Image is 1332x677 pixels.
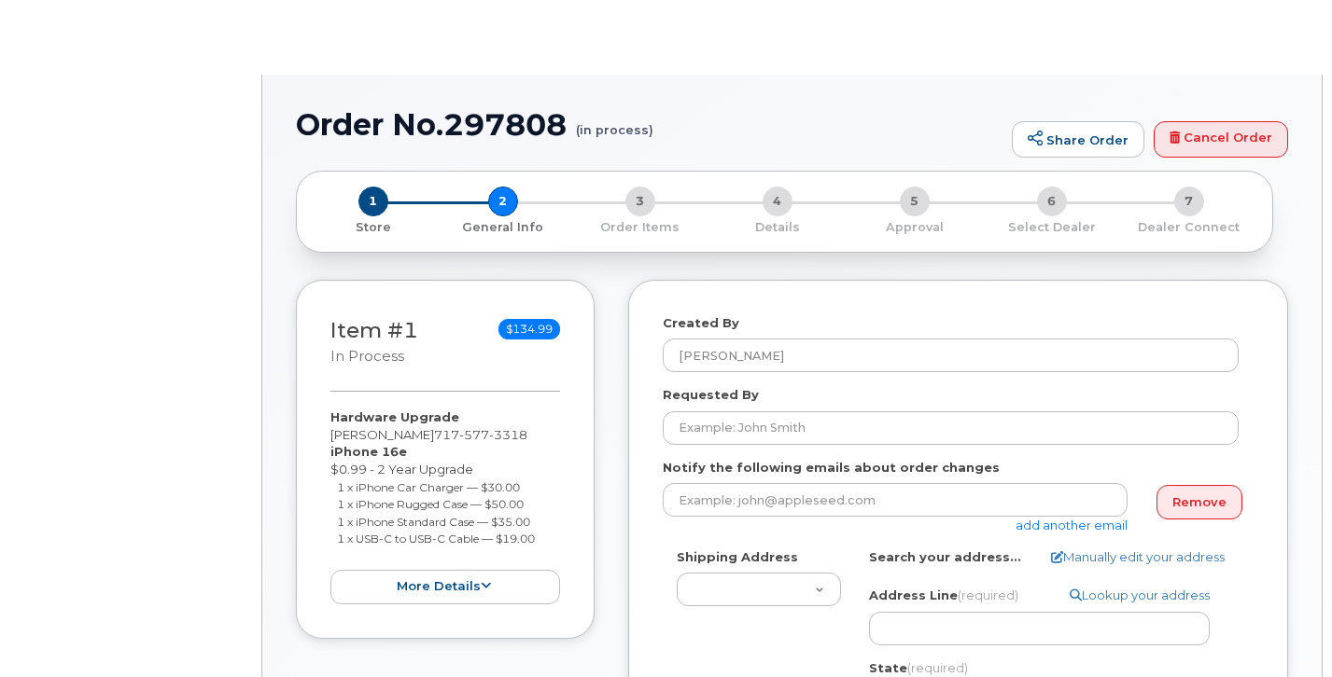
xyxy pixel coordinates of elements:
[337,515,530,529] small: 1 x iPhone Standard Case — $35.00
[576,108,653,137] small: (in process)
[330,409,459,424] strong: Hardware Upgrade
[1070,587,1210,604] a: Lookup your address
[869,548,1021,566] label: Search your address...
[677,548,798,566] label: Shipping Address
[1051,548,1225,566] a: Manually edit your address
[312,216,434,236] a: 1 Store
[663,314,739,332] label: Created By
[330,570,560,604] button: more details
[1154,121,1288,159] a: Cancel Order
[319,219,427,236] p: Store
[337,497,524,511] small: 1 x iPhone Rugged Case — $50.00
[907,660,968,675] span: (required)
[337,480,520,494] small: 1 x iPhone Car Charger — $30.00
[663,411,1239,445] input: Example: John Smith
[330,408,560,603] div: [PERSON_NAME] $0.99 - 2 Year Upgrade
[330,319,418,366] h3: Item #1
[337,532,535,546] small: 1 x USB-C to USB-C Cable — $19.00
[434,427,527,442] span: 717
[1157,485,1242,519] a: Remove
[869,587,1018,604] label: Address Line
[869,659,968,677] label: State
[958,587,1018,602] span: (required)
[296,108,1003,141] h1: Order No.297808
[663,459,1000,477] label: Notify the following emails about order changes
[330,348,404,365] small: in process
[459,427,489,442] span: 577
[663,386,759,404] label: Requested By
[330,444,407,459] strong: iPhone 16e
[663,483,1128,517] input: Example: john@appleseed.com
[1016,518,1128,532] a: add another email
[358,187,388,216] span: 1
[1012,121,1144,159] a: Share Order
[489,427,527,442] span: 3318
[498,319,560,339] span: $134.99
